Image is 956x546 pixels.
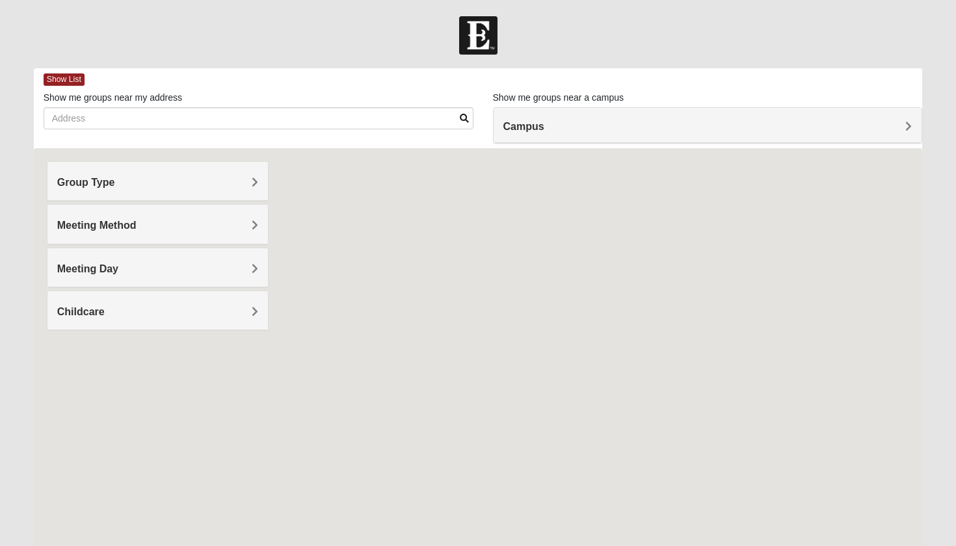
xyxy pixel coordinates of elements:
div: Meeting Day [47,248,269,287]
span: Show List [44,73,85,86]
label: Show me groups near my address [44,91,182,104]
span: Childcare [57,306,105,317]
img: Church of Eleven22 Logo [459,16,498,55]
label: Show me groups near a campus [493,91,624,104]
div: Meeting Method [47,205,269,243]
input: Address [44,107,473,129]
span: Meeting Day [57,263,118,274]
div: Group Type [47,162,269,200]
span: Campus [503,121,544,132]
span: Group Type [57,177,115,188]
span: Meeting Method [57,220,137,231]
div: Childcare [47,291,269,330]
div: Campus [494,108,922,143]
